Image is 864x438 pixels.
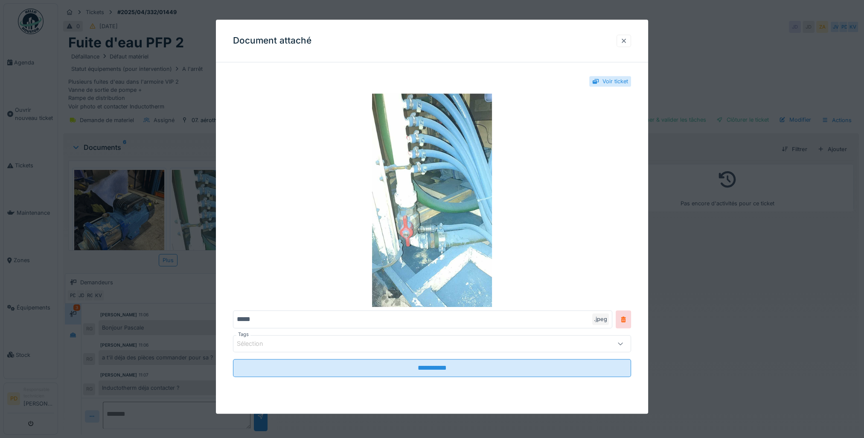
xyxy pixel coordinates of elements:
[602,77,628,85] div: Voir ticket
[236,331,250,338] label: Tags
[233,35,311,46] h3: Document attaché
[233,93,631,307] img: 0745a247-abb4-4f58-bac0-6a580e74bd77-PFP25.jpeg
[237,339,275,349] div: Sélection
[592,313,609,325] div: .jpeg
